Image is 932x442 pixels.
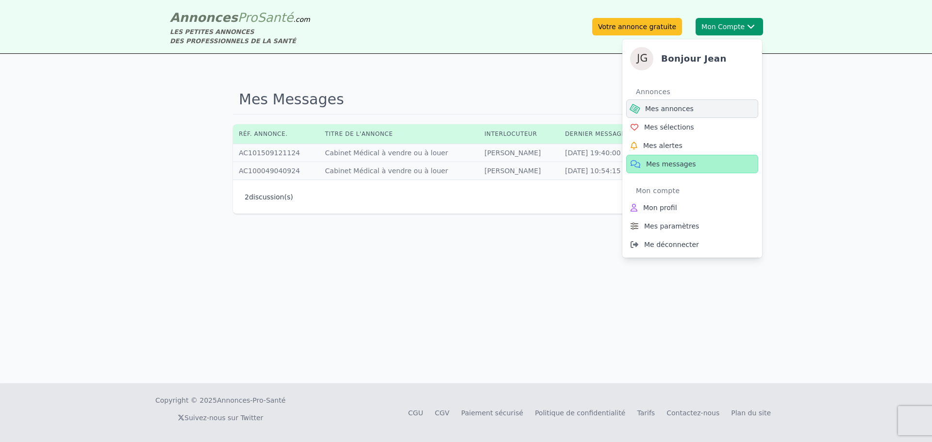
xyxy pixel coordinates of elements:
div: LES PETITES ANNONCES DES PROFESSIONNELS DE LA SANTÉ [170,27,310,46]
span: Annonces [170,10,238,25]
span: Pro [238,10,258,25]
h1: Mes Messages [233,85,699,115]
td: [DATE] 10:54:15 [559,162,645,180]
th: Interlocuteur [479,124,559,144]
a: Mes annonces [626,99,758,118]
span: Mes sélections [644,122,694,132]
div: Mon compte [636,183,758,198]
th: Réf. annonce. [233,124,319,144]
span: Mes paramètres [644,221,699,231]
a: Votre annonce gratuite [592,18,682,35]
a: Contactez-nous [666,409,719,417]
a: CGU [408,409,423,417]
a: Politique de confidentialité [535,409,626,417]
p: discussion(s) [245,192,293,202]
a: Plan du site [731,409,771,417]
td: AC101509121124 [233,144,319,162]
th: Titre de l'annonce [319,124,479,144]
div: Annonces [636,84,758,99]
td: [PERSON_NAME] [479,144,559,162]
a: Tarifs [637,409,655,417]
span: Mes alertes [643,141,682,150]
span: .com [293,16,310,23]
a: AnnoncesProSanté.com [170,10,310,25]
a: Mes messages [626,155,758,173]
span: Mes messages [646,159,696,169]
td: [PERSON_NAME] [479,162,559,180]
span: Mon profil [643,203,677,213]
a: Mes paramètres [626,217,758,235]
a: Suivez-nous sur Twitter [178,414,263,422]
button: Mon ComptejeanBonjour jeanAnnoncesMes annoncesMes sélectionsMes alertesMes messagesMon compteMon ... [696,18,763,35]
td: Cabinet Médical à vendre ou à louer [319,162,479,180]
a: Annonces-Pro-Santé [217,395,285,405]
div: Copyright © 2025 [155,395,285,405]
h4: Bonjour jean [661,52,727,65]
td: [DATE] 19:40:00 [559,144,645,162]
th: Dernier message [559,124,645,144]
a: Mes alertes [626,136,758,155]
td: Cabinet Médical à vendre ou à louer [319,144,479,162]
span: Me déconnecter [644,240,699,249]
span: 2 [245,193,249,201]
a: Me déconnecter [626,235,758,254]
a: Mes sélections [626,118,758,136]
a: Mon profil [626,198,758,217]
td: AC100049040924 [233,162,319,180]
a: Paiement sécurisé [461,409,523,417]
a: CGV [435,409,449,417]
span: Mes annonces [645,104,694,114]
img: jean [630,47,653,70]
span: Santé [257,10,293,25]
